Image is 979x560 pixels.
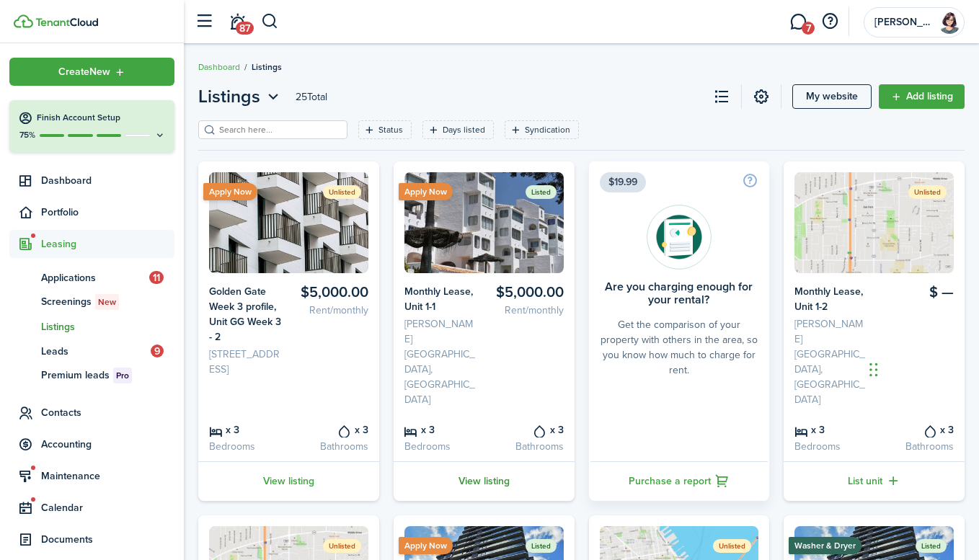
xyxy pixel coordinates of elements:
[880,284,954,301] card-listing-title: $ —
[261,9,279,34] button: Search
[116,369,129,382] span: Pro
[526,539,557,553] status: Listed
[879,84,965,109] a: Add listing
[589,461,770,501] a: Purchase a report
[443,123,485,136] filter-tag-label: Days listed
[198,84,260,110] span: Listings
[505,120,579,139] filter-tag: Open filter
[880,439,954,454] card-listing-description: Bathrooms
[794,439,869,454] card-listing-description: Bedrooms
[802,22,815,35] span: 7
[41,344,151,359] span: Leads
[794,284,869,314] card-listing-title: Monthly Lease, Unit 1-2
[58,67,110,77] span: Create New
[209,172,368,273] img: Listing avatar
[394,461,575,501] a: View listing
[600,280,759,306] card-title: Are you charging enough for your rental?
[794,316,869,407] card-listing-description: [PERSON_NAME][GEOGRAPHIC_DATA], [GEOGRAPHIC_DATA]
[41,270,149,285] span: Applications
[209,439,283,454] card-listing-description: Bedrooms
[294,422,368,437] card-listing-title: x 3
[9,265,174,290] a: Applications11
[41,368,174,383] span: Premium leads
[422,120,494,139] filter-tag: Open filter
[869,348,878,391] div: Drag
[198,84,283,110] button: Open menu
[41,319,174,334] span: Listings
[209,284,283,345] card-listing-title: Golden Gate Week 3 profile, Unit GG Week 3 - 2
[792,84,872,109] a: My website
[98,295,116,308] span: New
[294,284,368,301] card-listing-title: $5,000.00
[9,363,174,388] a: Premium leadsPro
[9,100,174,152] button: Finish Account Setup75%
[41,405,174,420] span: Contacts
[37,112,166,124] h4: Finish Account Setup
[323,539,361,553] status: Unlisted
[41,205,174,220] span: Portfolio
[647,205,712,270] img: Rentability report avatar
[874,17,932,27] span: Marrianne
[880,422,954,437] card-listing-title: x 3
[223,4,251,40] a: Notifications
[9,314,174,339] a: Listings
[190,8,218,35] button: Open sidebar
[198,61,240,74] a: Dashboard
[784,4,812,40] a: Messaging
[294,439,368,454] card-listing-description: Bathrooms
[41,500,174,515] span: Calendar
[378,123,403,136] filter-tag-label: Status
[203,183,257,200] ribbon: Apply Now
[794,422,869,437] card-listing-title: x 3
[938,11,961,34] img: Marrianne
[216,123,342,137] input: Search here...
[489,303,564,318] card-listing-description: Rent/monthly
[713,539,751,553] status: Unlisted
[526,185,557,199] status: Listed
[404,284,479,314] card-listing-title: Monthly Lease, Unit 1-1
[404,172,564,273] img: Listing avatar
[9,339,174,363] a: Leads9
[35,18,98,27] img: TenantCloud
[908,185,947,199] status: Unlisted
[198,84,283,110] button: Listings
[296,89,327,105] header-page-total: 25 Total
[404,316,479,407] card-listing-description: [PERSON_NAME][GEOGRAPHIC_DATA], [GEOGRAPHIC_DATA]
[399,183,453,200] ribbon: Apply Now
[41,437,174,452] span: Accounting
[489,422,564,437] card-listing-title: x 3
[818,9,842,34] button: Open resource center
[209,422,283,437] card-listing-title: x 3
[18,129,36,141] p: 75%
[489,284,564,301] card-listing-title: $5,000.00
[865,334,937,403] iframe: Chat Widget
[399,537,453,554] ribbon: Apply Now
[149,271,164,284] span: 11
[489,439,564,454] card-listing-description: Bathrooms
[198,461,379,501] a: View listing
[358,120,412,139] filter-tag: Open filter
[9,58,174,86] button: Open menu
[600,317,759,378] card-description: Get the comparison of your property with others in the area, so you know how much to charge for r...
[323,185,361,199] status: Unlisted
[151,345,164,357] span: 9
[41,173,174,188] span: Dashboard
[294,303,368,318] card-listing-description: Rent/monthly
[41,532,174,547] span: Documents
[404,439,479,454] card-listing-description: Bedrooms
[9,290,174,314] a: ScreeningsNew
[789,537,861,554] ribbon: Washer & Dryer
[209,347,283,377] card-listing-description: [STREET_ADDRESS]
[41,294,174,310] span: Screenings
[525,123,570,136] filter-tag-label: Syndication
[916,539,947,553] status: Listed
[41,468,174,484] span: Maintenance
[784,461,965,501] a: List unit
[600,172,646,192] span: $19.99
[9,166,174,195] a: Dashboard
[404,422,479,437] card-listing-title: x 3
[252,61,282,74] span: Listings
[794,172,954,273] img: Listing avatar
